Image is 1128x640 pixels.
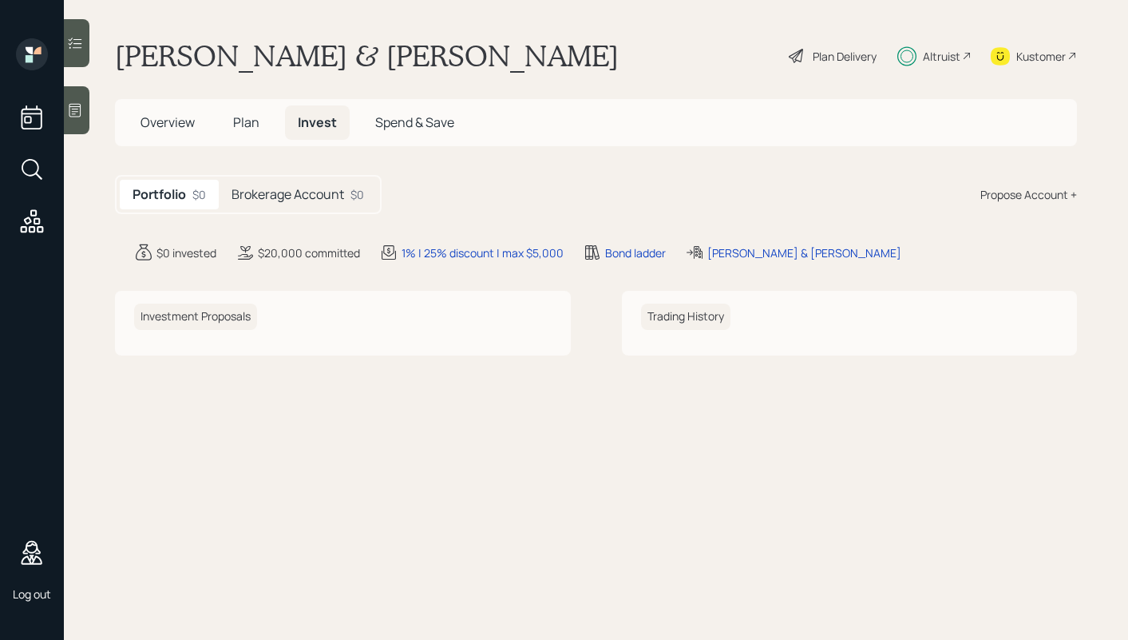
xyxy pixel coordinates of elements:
span: Spend & Save [375,113,454,131]
div: $0 [192,186,206,203]
div: Plan Delivery [813,48,877,65]
h5: Portfolio [133,187,186,202]
div: [PERSON_NAME] & [PERSON_NAME] [707,244,901,261]
h6: Investment Proposals [134,304,257,330]
h1: [PERSON_NAME] & [PERSON_NAME] [115,38,619,74]
div: $0 [350,186,364,203]
div: 1% | 25% discount | max $5,000 [402,244,564,261]
div: Log out [13,586,51,602]
div: Propose Account + [980,186,1077,203]
h5: Brokerage Account [232,187,344,202]
div: Kustomer [1016,48,1066,65]
div: $20,000 committed [258,244,360,261]
span: Invest [298,113,337,131]
span: Plan [233,113,259,131]
div: $0 invested [156,244,216,261]
div: Bond ladder [605,244,666,261]
div: Altruist [923,48,960,65]
h6: Trading History [641,304,730,330]
span: Overview [141,113,195,131]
